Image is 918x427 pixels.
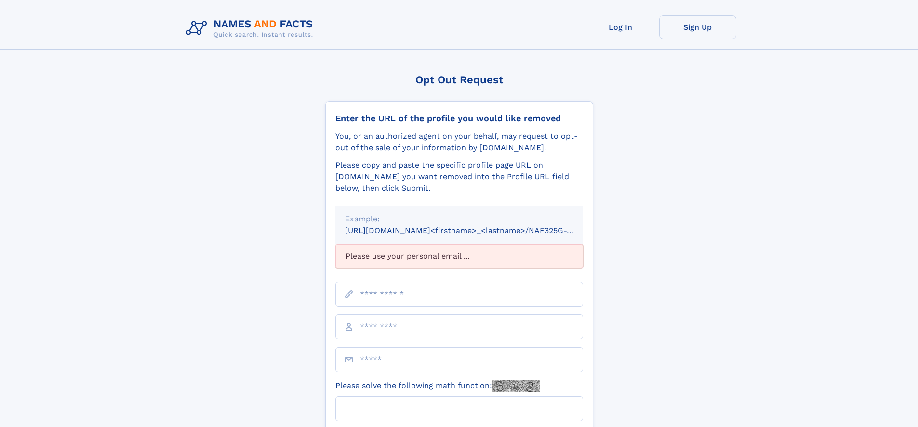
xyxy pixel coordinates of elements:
div: You, or an authorized agent on your behalf, may request to opt-out of the sale of your informatio... [335,130,583,154]
a: Sign Up [659,15,736,39]
small: [URL][DOMAIN_NAME]<firstname>_<lastname>/NAF325G-xxxxxxxx [345,226,601,235]
div: Enter the URL of the profile you would like removed [335,113,583,124]
div: Please copy and paste the specific profile page URL on [DOMAIN_NAME] you want removed into the Pr... [335,159,583,194]
label: Please solve the following math function: [335,380,540,392]
div: Please use your personal email ... [335,244,583,268]
a: Log In [582,15,659,39]
div: Example: [345,213,573,225]
img: Logo Names and Facts [182,15,321,41]
div: Opt Out Request [325,74,593,86]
